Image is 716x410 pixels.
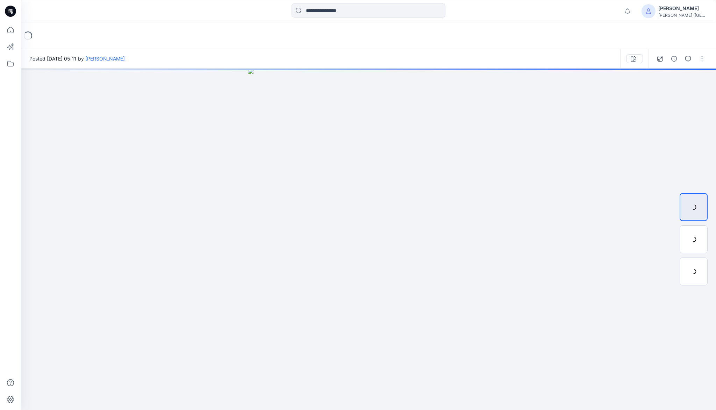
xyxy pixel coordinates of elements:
[658,13,707,18] div: [PERSON_NAME] ([GEOGRAPHIC_DATA]) Exp...
[85,56,125,62] a: [PERSON_NAME]
[658,4,707,13] div: [PERSON_NAME]
[668,53,680,64] button: Details
[248,69,489,410] img: eyJhbGciOiJIUzI1NiIsImtpZCI6IjAiLCJzbHQiOiJzZXMiLCJ0eXAiOiJKV1QifQ.eyJkYXRhIjp7InR5cGUiOiJzdG9yYW...
[29,55,125,62] span: Posted [DATE] 05:11 by
[646,8,651,14] svg: avatar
